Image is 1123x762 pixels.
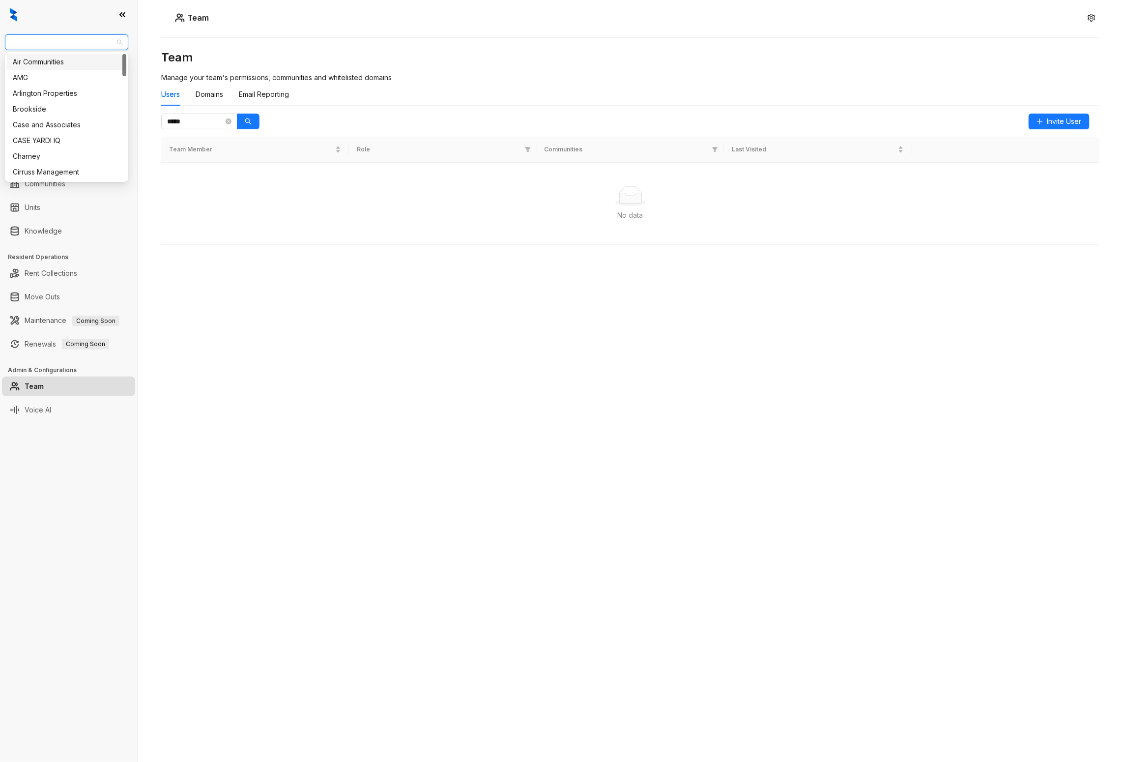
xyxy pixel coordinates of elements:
span: Magnolia Capital (Yardi) [11,35,122,50]
img: Users [175,13,185,23]
a: Communities [25,174,65,194]
th: Team Member [161,137,349,163]
div: Arlington Properties [7,86,126,101]
button: Invite User [1029,114,1090,129]
li: Collections [2,132,135,151]
span: Communities [545,145,709,154]
div: AMG [13,72,120,83]
div: No data [173,210,1088,221]
span: plus [1037,118,1043,125]
li: Knowledge [2,221,135,241]
span: Coming Soon [62,339,109,350]
a: Units [25,198,40,217]
span: Role [357,145,521,154]
div: Air Communities [13,57,120,67]
h3: Team [161,50,1099,65]
div: Charney [7,148,126,164]
h3: Admin & Configurations [8,366,137,375]
span: close-circle [226,118,231,124]
li: Leads [2,66,135,86]
div: AMG [7,70,126,86]
li: Voice AI [2,400,135,420]
div: Brookside [13,104,120,115]
span: Invite User [1047,116,1082,127]
div: Email Reporting [239,89,289,100]
span: Manage your team's permissions, communities and whitelisted domains [161,73,392,82]
li: Rent Collections [2,264,135,283]
a: Knowledge [25,221,62,241]
a: Voice AI [25,400,51,420]
th: Role [349,137,537,163]
div: Cirruss Management [7,164,126,180]
span: filter [712,147,718,152]
span: Team Member [169,145,333,154]
a: Move Outs [25,287,60,307]
div: CASE YARDI IQ [13,135,120,146]
span: filter [710,143,720,156]
h3: Resident Operations [8,253,137,262]
span: setting [1088,14,1095,22]
h5: Team [185,12,209,24]
div: CASE YARDI IQ [7,133,126,148]
li: Renewals [2,334,135,354]
div: Users [161,89,180,100]
div: Case and Associates [7,117,126,133]
span: filter [525,147,531,152]
span: Coming Soon [72,316,119,326]
a: Team [25,377,44,396]
a: RenewalsComing Soon [25,334,109,354]
li: Units [2,198,135,217]
li: Team [2,377,135,396]
li: Maintenance [2,311,135,330]
div: Domains [196,89,223,100]
span: filter [523,143,533,156]
li: Move Outs [2,287,135,307]
div: Case and Associates [13,119,120,130]
span: Last Visited [732,145,896,154]
div: Brookside [7,101,126,117]
a: Rent Collections [25,264,77,283]
div: Arlington Properties [13,88,120,99]
th: Last Visited [724,137,912,163]
span: search [245,118,252,125]
div: Charney [13,151,120,162]
li: Communities [2,174,135,194]
img: logo [10,8,17,22]
div: Air Communities [7,54,126,70]
div: Cirruss Management [13,167,120,177]
li: Leasing [2,108,135,128]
